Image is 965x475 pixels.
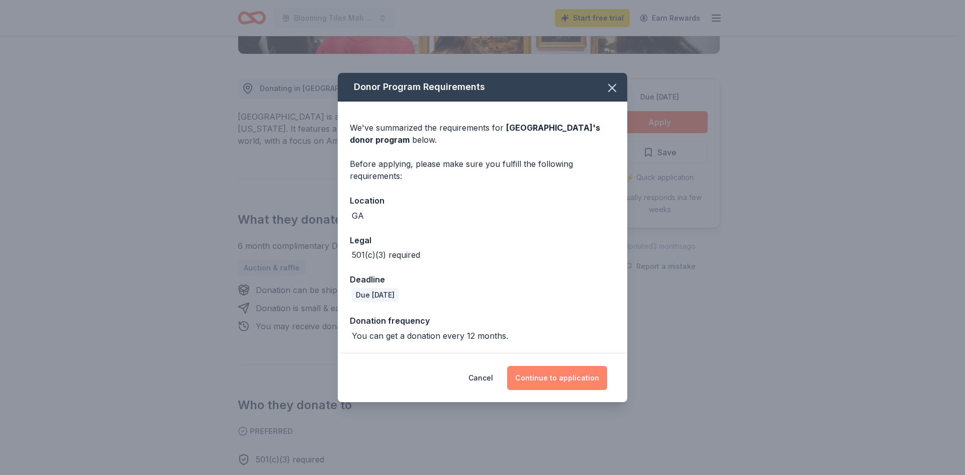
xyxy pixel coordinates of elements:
[350,122,615,146] div: We've summarized the requirements for below.
[350,194,615,207] div: Location
[350,273,615,286] div: Deadline
[338,73,627,102] div: Donor Program Requirements
[352,330,508,342] div: You can get a donation every 12 months.
[352,210,364,222] div: GA
[350,314,615,327] div: Donation frequency
[352,288,399,302] div: Due [DATE]
[352,249,420,261] div: 501(c)(3) required
[468,366,493,390] button: Cancel
[350,158,615,182] div: Before applying, please make sure you fulfill the following requirements:
[507,366,607,390] button: Continue to application
[350,234,615,247] div: Legal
